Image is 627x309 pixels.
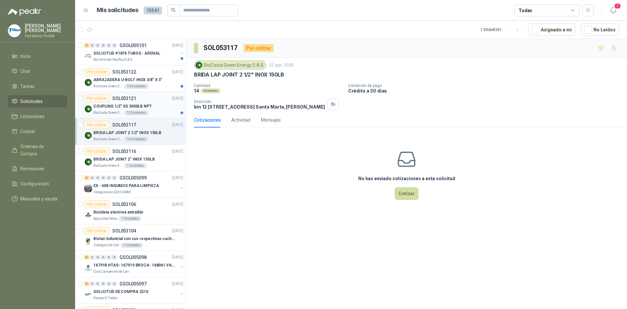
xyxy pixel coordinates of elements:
span: Chat [20,68,30,75]
div: 0 [95,282,100,286]
p: BRIDA LAP JOINT 2 1/2" INOX 150LB [93,130,161,136]
div: 0 [90,282,95,286]
div: 0 [95,255,100,260]
div: 1 - 50 de 8351 [480,25,523,35]
p: [DATE] [172,148,183,155]
div: 0 [112,282,117,286]
p: SOL053121 [112,96,136,101]
h3: SOL053117 [203,43,238,53]
span: Órdenes de Compra [20,143,61,157]
p: Bicicleta electriva extraible [93,209,143,215]
div: 12 Unidades [124,110,149,115]
p: Club Campestre de Cali [93,269,129,274]
div: Por cotizar [84,227,110,235]
div: Por cotizar [84,68,110,76]
p: GSOL005101 [120,43,147,48]
span: Solicitudes [20,98,43,105]
div: Por cotizar [84,147,110,155]
a: 5 0 0 0 0 0 GSOL005097[DATE] Company LogoSOLICITUD DE COMPRA 2210Panela El Trébol [84,280,185,301]
p: 167918 HTAS- 167919 BROCA- 168061 VALVULA [93,262,175,268]
div: Todas [519,7,532,14]
img: Company Logo [84,290,92,298]
p: [DATE] [172,254,183,261]
div: 0 [112,176,117,180]
div: 0 [90,176,95,180]
a: Por cotizarSOL053116[DATE] Company LogoBRIDA LAP JOINT 2" INOX 150LBBioCosta Green Energy S.A.S1 ... [75,145,186,171]
h1: Mis solicitudes [97,6,138,15]
div: 5 [84,282,89,286]
span: 1 [614,3,621,9]
div: Actividad [231,116,250,124]
p: Zoologico De Cali [93,243,119,248]
p: BRIDA LAP JOINT 2 1/2" INOX 150LB [194,71,284,78]
p: EX - 608 INSUMOS PARA LIMPIEZA [93,183,159,189]
div: 1 Unidades [119,216,141,221]
a: Por cotizarSOL053121[DATE] Company LogoCOUPLING 1/2" SS 3000LB NPTBioCosta Green Energy S.A.S12 U... [75,92,186,118]
a: Por cotizarSOL053122[DATE] Company LogoABRAZADERA U-BOLT INOX 3/8" X 3"BioCosta Green Energy S.A.... [75,65,186,92]
p: BioCosta Green Energy S.A.S [93,110,123,115]
span: Cotizar [20,128,35,135]
p: Seguridad Atlas [93,216,118,221]
a: Por cotizarSOL053104[DATE] Company LogoBisturi industrial con sus respectivas cuchillas segun mue... [75,224,186,251]
p: km 12 [STREET_ADDRESS] Santa Marta , [PERSON_NAME] [194,104,325,110]
p: 14 [194,88,199,94]
p: Crédito a 30 días [348,88,624,94]
p: Rio Fertil del Pacífico S.A.S. [93,57,133,62]
p: GSOL005098 [120,255,147,260]
div: 2 [84,43,89,48]
p: Condición de pago [348,83,624,88]
a: Remisiones [8,163,67,175]
p: [DATE] [172,228,183,234]
span: Licitaciones [20,113,44,120]
p: [DATE] [172,281,183,287]
p: COUPLING 1/2" SS 3000LB NPT [93,103,152,110]
p: [DATE] [172,43,183,49]
div: 0 [106,255,111,260]
img: Company Logo [84,158,92,166]
p: Panela El Trébol [93,296,117,301]
span: Tareas [20,83,35,90]
a: Órdenes de Compra [8,140,67,160]
a: 3 0 0 0 0 0 GSOL005099[DATE] Company LogoEX - 608 INSUMOS PARA LIMPIEZAOleaginosas [GEOGRAPHIC_DA... [84,174,185,195]
a: Tareas [8,80,67,93]
p: ABRAZADERA U-BOLT INOX 3/8" X 3" [93,77,162,83]
img: Company Logo [84,105,92,113]
img: Company Logo [195,61,202,69]
img: Company Logo [84,211,92,219]
a: Licitaciones [8,110,67,123]
div: 0 [106,282,111,286]
span: 15541 [144,7,162,14]
div: 0 [112,255,117,260]
div: Unidades [201,88,221,94]
div: 6 [84,255,89,260]
div: 0 [101,176,106,180]
img: Company Logo [84,131,92,139]
img: Company Logo [8,25,21,37]
p: [DATE] [172,201,183,208]
p: Cantidad [194,83,343,88]
div: 0 [95,43,100,48]
p: SOL053122 [112,70,136,74]
a: Inicio [8,50,67,62]
p: BioCosta Green Energy S.A.S [93,137,123,142]
a: Por cotizarSOL053117[DATE] Company LogoBRIDA LAP JOINT 2 1/2" INOX 150LBBioCosta Green Energy S.A... [75,118,186,145]
p: 22 ago, 2025 [269,62,294,68]
span: Remisiones [20,165,44,172]
span: Inicio [20,53,31,60]
img: Company Logo [84,78,92,86]
a: Chat [8,65,67,77]
p: SOLICITUD DE COMPRA 2210 [93,289,148,295]
span: Manuales y ayuda [20,195,57,202]
img: Company Logo [84,52,92,60]
a: Manuales y ayuda [8,193,67,205]
a: Configuración [8,178,67,190]
div: 3 [84,176,89,180]
div: BioCosta Green Energy S.A.S [194,60,266,70]
p: Bisturi industrial con sus respectivas cuchillas segun muestra [93,236,175,242]
div: 0 [90,43,95,48]
h3: No has enviado cotizaciones a esta solicitud [358,175,455,182]
a: 6 0 0 0 0 0 GSOL005098[DATE] Company Logo167918 HTAS- 167919 BROCA- 168061 VALVULAClub Campestre ... [84,253,185,274]
a: 2 0 0 0 0 0 GSOL005101[DATE] Company LogoSOLICITUD #1876 TUBOS - ARENALRio Fertil del Pacífico S.... [84,42,185,62]
div: 0 [95,176,100,180]
p: SOL053116 [112,149,136,154]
